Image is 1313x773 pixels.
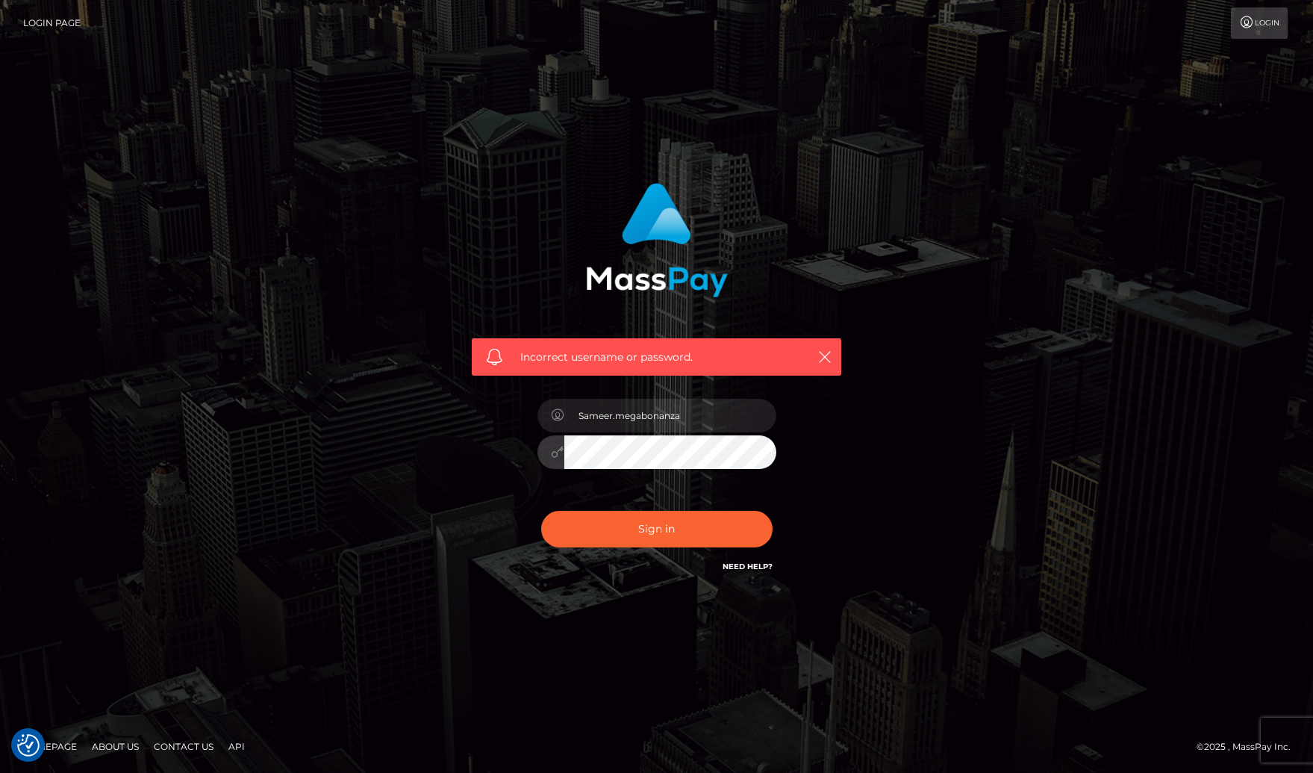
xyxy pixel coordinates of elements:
div: © 2025 , MassPay Inc. [1197,739,1302,755]
a: Contact Us [148,735,219,758]
button: Sign in [541,511,773,547]
a: Need Help? [723,562,773,571]
img: Revisit consent button [17,734,40,757]
img: MassPay Login [586,183,728,297]
button: Consent Preferences [17,734,40,757]
a: Login Page [23,7,81,39]
input: Username... [564,399,776,432]
a: API [222,735,251,758]
a: Login [1231,7,1288,39]
a: Homepage [16,735,83,758]
span: Incorrect username or password. [520,350,793,365]
a: About Us [86,735,145,758]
